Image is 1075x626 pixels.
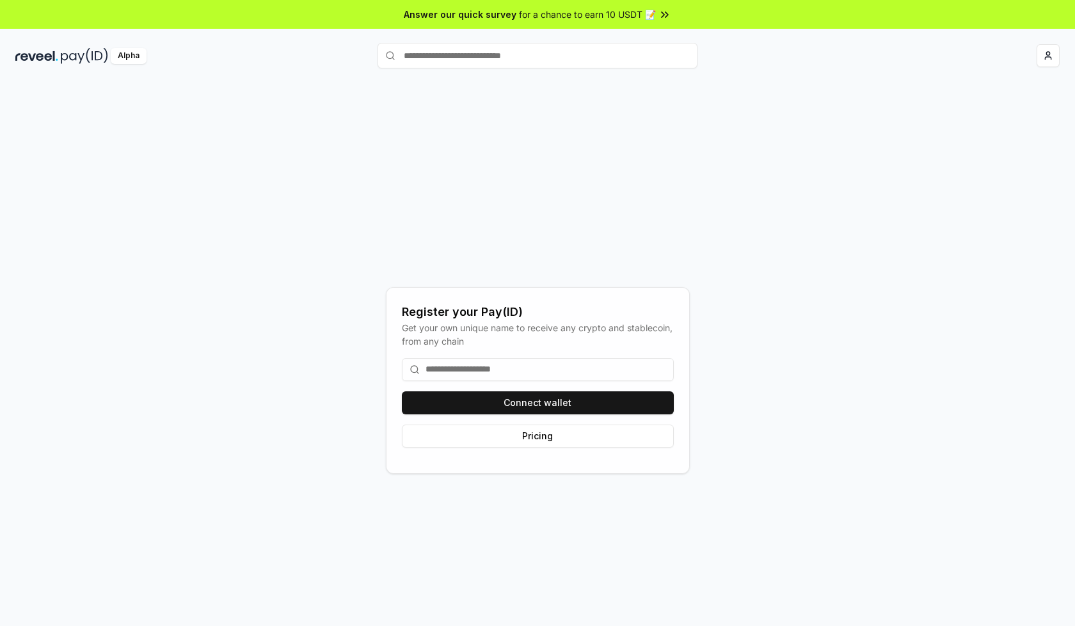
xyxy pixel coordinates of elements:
[15,48,58,64] img: reveel_dark
[402,391,674,414] button: Connect wallet
[402,321,674,348] div: Get your own unique name to receive any crypto and stablecoin, from any chain
[111,48,147,64] div: Alpha
[61,48,108,64] img: pay_id
[402,425,674,448] button: Pricing
[404,8,516,21] span: Answer our quick survey
[402,303,674,321] div: Register your Pay(ID)
[519,8,656,21] span: for a chance to earn 10 USDT 📝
